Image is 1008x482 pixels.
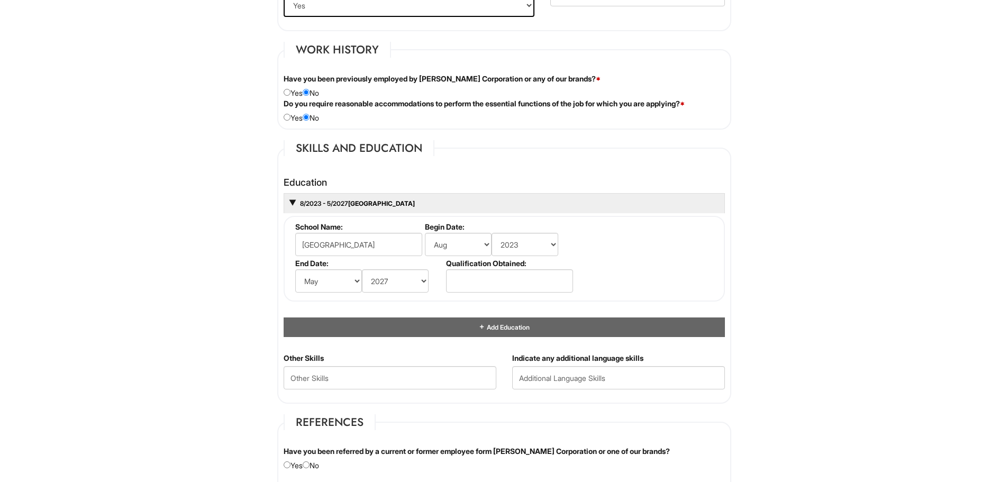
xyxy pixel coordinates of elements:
input: Other Skills [284,366,496,389]
a: Add Education [478,323,529,331]
label: Have you been referred by a current or former employee form [PERSON_NAME] Corporation or one of o... [284,446,670,457]
label: Begin Date: [425,222,571,231]
span: Add Education [485,323,529,331]
div: Yes No [276,98,733,123]
h4: Education [284,177,725,188]
label: Do you require reasonable accommodations to perform the essential functions of the job for which ... [284,98,685,109]
label: Other Skills [284,353,324,363]
div: Yes No [276,74,733,98]
legend: Work History [284,42,391,58]
div: Yes No [276,446,733,471]
legend: Skills and Education [284,140,434,156]
input: Additional Language Skills [512,366,725,389]
legend: References [284,414,376,430]
label: Qualification Obtained: [446,259,571,268]
a: 8/2023 - 5/2027[GEOGRAPHIC_DATA] [299,199,415,207]
label: Have you been previously employed by [PERSON_NAME] Corporation or any of our brands? [284,74,601,84]
label: School Name: [295,222,421,231]
label: Indicate any additional language skills [512,353,643,363]
span: 8/2023 - 5/2027 [299,199,348,207]
label: End Date: [295,259,442,268]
